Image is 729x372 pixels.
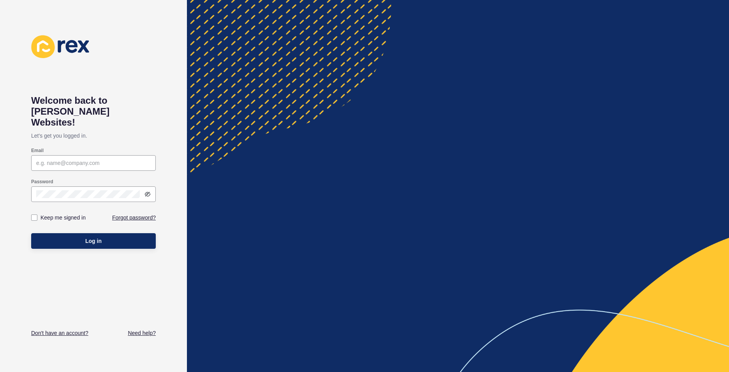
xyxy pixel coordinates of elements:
span: Log in [85,237,102,245]
h1: Welcome back to [PERSON_NAME] Websites! [31,95,156,128]
label: Password [31,179,53,185]
input: e.g. name@company.com [36,159,151,167]
button: Log in [31,233,156,249]
p: Let's get you logged in. [31,128,156,143]
label: Email [31,147,44,154]
a: Forgot password? [112,214,156,221]
a: Need help? [128,329,156,337]
a: Don't have an account? [31,329,88,337]
label: Keep me signed in [40,214,86,221]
